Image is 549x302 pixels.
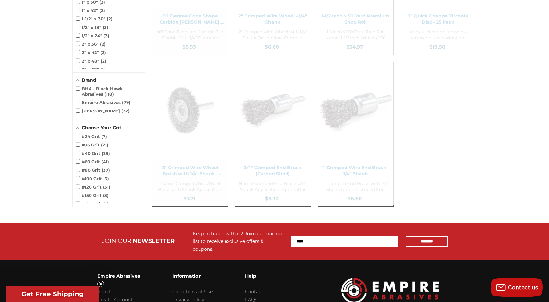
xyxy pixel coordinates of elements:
[245,289,263,295] a: Contact
[121,108,130,113] span: 32
[101,159,109,164] span: 41
[100,41,106,47] span: 2
[103,184,110,190] span: 31
[21,290,84,298] span: Get Free Shipping
[97,269,140,283] h3: Empire Abrasives
[97,281,104,287] button: Close teaser
[100,67,105,72] span: 1
[107,16,113,21] span: 2
[102,151,110,156] span: 29
[76,33,109,38] span: 1/2" x 24"
[76,184,110,190] span: #120 Grit
[76,142,108,147] span: #36 Grit
[99,8,105,13] span: 2
[76,193,109,198] span: #150 Grit
[6,286,99,302] div: Get Free ShippingClose teaser
[76,41,106,47] span: 2" x 36"
[76,168,110,173] span: #80 Grit
[172,289,213,295] a: Conditions of Use
[508,285,538,291] span: Contact us
[76,201,109,206] span: #180 Grit
[82,77,96,83] span: Brand
[103,176,109,181] span: 3
[133,238,175,245] span: NEWSLETTER
[76,16,113,21] span: 1-1/2" x 30"
[102,238,131,245] span: JOIN OUR
[76,159,109,164] span: #60 Grit
[76,100,130,105] span: Empire Abrasives
[100,50,106,55] span: 2
[76,86,142,97] span: BHA - Black Hawk Abrasives
[102,168,110,173] span: 37
[103,25,108,30] span: 3
[172,269,213,283] h3: Information
[76,58,106,64] span: 2" x 48"
[101,134,107,139] span: 7
[76,67,105,72] span: 2" x 60"
[82,125,121,131] span: Choose Your Grit
[104,91,114,97] span: 118
[76,151,110,156] span: #40 Grit
[245,269,289,283] h3: Help
[97,289,113,295] a: Sign In
[76,176,109,181] span: #100 Grit
[103,201,109,206] span: 3
[101,142,108,147] span: 21
[122,100,130,105] span: 79
[101,58,106,64] span: 2
[103,193,109,198] span: 3
[76,108,130,113] span: [PERSON_NAME]
[76,8,105,13] span: 1" x 42"
[76,25,108,30] span: 1/2" x 18"
[193,230,285,253] div: Keep in touch with us! Join our mailing list to receive exclusive offers & coupons.
[76,134,107,139] span: #24 Grit
[104,33,109,38] span: 3
[76,50,106,55] span: 2" x 42"
[491,278,543,297] button: Contact us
